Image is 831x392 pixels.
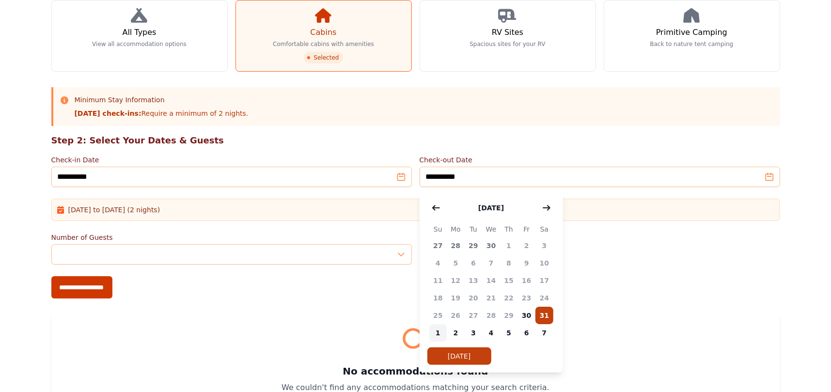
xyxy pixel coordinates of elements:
span: 10 [535,254,553,272]
span: 30 [482,237,500,254]
label: Check-out Date [420,155,780,165]
span: Th [500,223,518,235]
span: 4 [482,324,500,342]
span: 29 [500,307,518,324]
span: 1 [500,237,518,254]
span: 4 [429,254,447,272]
span: 3 [465,324,483,342]
span: 19 [447,289,465,307]
span: 16 [517,272,535,289]
span: 1 [429,324,447,342]
span: 11 [429,272,447,289]
label: Check-in Date [51,155,412,165]
span: 5 [447,254,465,272]
span: We [482,223,500,235]
button: [DATE] [427,347,491,365]
span: 23 [517,289,535,307]
span: 29 [465,237,483,254]
label: Number of Guests [51,233,412,242]
span: 20 [465,289,483,307]
h3: RV Sites [492,27,523,38]
span: 7 [535,324,553,342]
p: Comfortable cabins with amenities [273,40,374,48]
p: Spacious sites for your RV [470,40,545,48]
h3: All Types [122,27,156,38]
span: 2 [447,324,465,342]
span: 28 [482,307,500,324]
span: 13 [465,272,483,289]
span: 3 [535,237,553,254]
span: 15 [500,272,518,289]
span: 6 [517,324,535,342]
span: 14 [482,272,500,289]
span: 18 [429,289,447,307]
span: Su [429,223,447,235]
span: Fr [517,223,535,235]
h3: Cabins [310,27,336,38]
span: Selected [304,52,343,63]
span: 30 [517,307,535,324]
span: [DATE] to [DATE] (2 nights) [68,205,160,215]
span: 7 [482,254,500,272]
span: 27 [429,237,447,254]
span: Mo [447,223,465,235]
span: 27 [465,307,483,324]
span: 21 [482,289,500,307]
span: 31 [535,307,553,324]
span: Tu [465,223,483,235]
p: View all accommodation options [92,40,187,48]
button: [DATE] [469,198,514,218]
span: 8 [500,254,518,272]
h2: Step 2: Select Your Dates & Guests [51,134,780,147]
span: 25 [429,307,447,324]
strong: [DATE] check-ins: [75,110,141,117]
span: 12 [447,272,465,289]
span: 17 [535,272,553,289]
h3: No accommodations found [63,364,768,378]
span: 26 [447,307,465,324]
span: 6 [465,254,483,272]
span: 24 [535,289,553,307]
p: Require a minimum of 2 nights. [75,109,249,118]
p: Back to nature tent camping [650,40,734,48]
span: 9 [517,254,535,272]
span: 28 [447,237,465,254]
span: Sa [535,223,553,235]
h3: Minimum Stay Information [75,95,249,105]
span: 5 [500,324,518,342]
h3: Primitive Camping [656,27,727,38]
span: 22 [500,289,518,307]
span: 2 [517,237,535,254]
